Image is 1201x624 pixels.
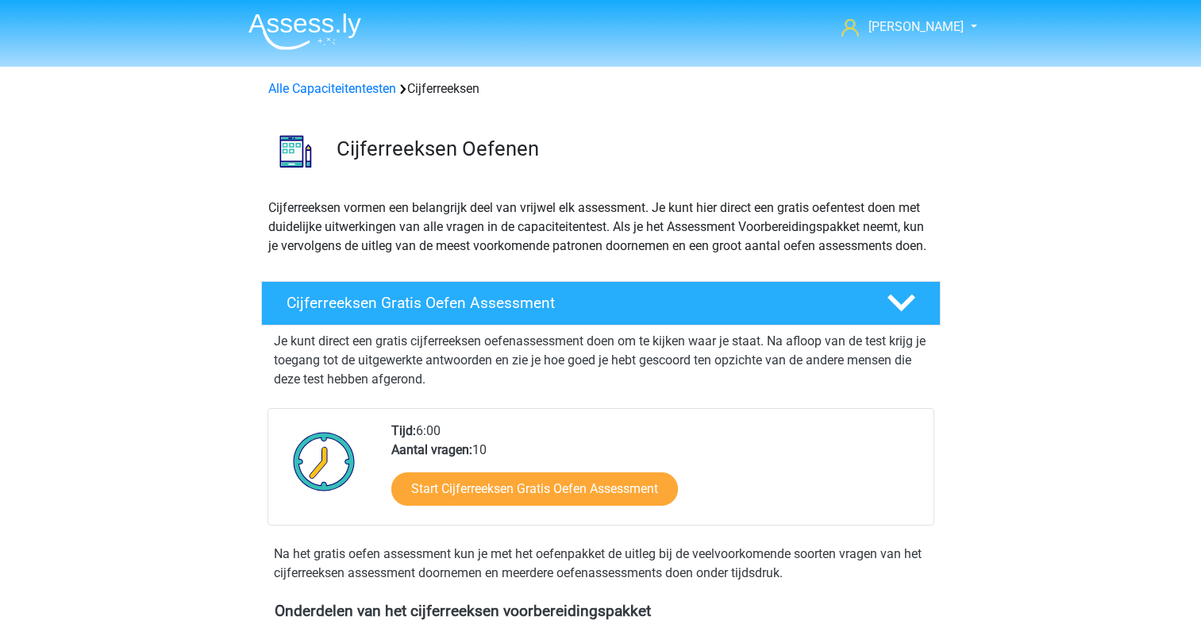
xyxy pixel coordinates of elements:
a: Cijferreeksen Gratis Oefen Assessment [255,281,947,325]
h4: Cijferreeksen Gratis Oefen Assessment [287,294,861,312]
a: Start Cijferreeksen Gratis Oefen Assessment [391,472,678,506]
div: 6:00 10 [379,422,933,525]
b: Aantal vragen: [391,442,472,457]
h3: Cijferreeksen Oefenen [337,137,928,161]
h4: Onderdelen van het cijferreeksen voorbereidingspakket [275,602,927,620]
p: Je kunt direct een gratis cijferreeksen oefenassessment doen om te kijken waar je staat. Na afloo... [274,332,928,389]
p: Cijferreeksen vormen een belangrijk deel van vrijwel elk assessment. Je kunt hier direct een grat... [268,198,933,256]
img: cijferreeksen [262,117,329,185]
div: Cijferreeksen [262,79,940,98]
img: Klok [284,422,364,501]
img: Assessly [248,13,361,50]
div: Na het gratis oefen assessment kun je met het oefenpakket de uitleg bij de veelvoorkomende soorte... [268,545,934,583]
a: [PERSON_NAME] [835,17,965,37]
span: [PERSON_NAME] [868,19,964,34]
a: Alle Capaciteitentesten [268,81,396,96]
b: Tijd: [391,423,416,438]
